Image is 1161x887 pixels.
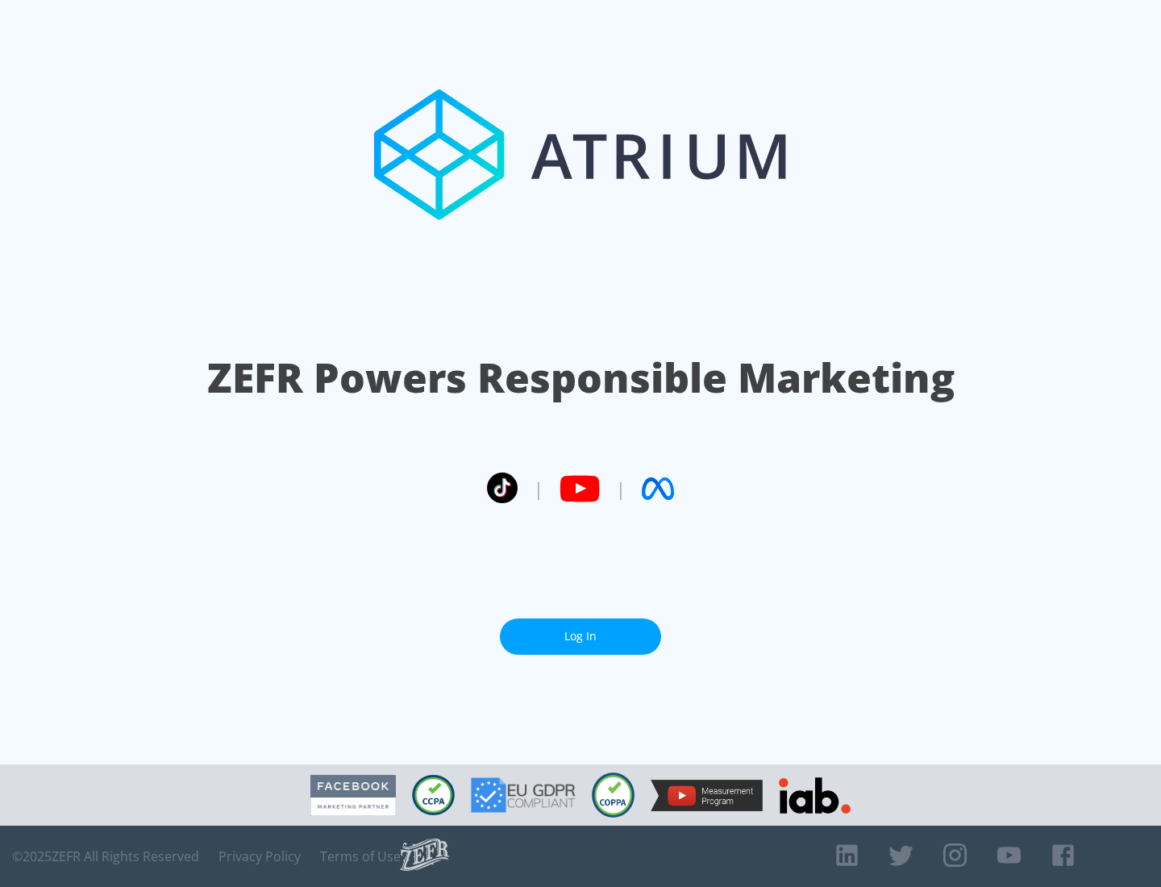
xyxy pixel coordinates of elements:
img: CCPA Compliant [412,775,455,815]
img: GDPR Compliant [471,777,576,813]
img: IAB [779,777,851,814]
span: | [616,477,626,501]
a: Privacy Policy [218,848,301,864]
a: Log In [500,618,661,655]
a: Terms of Use [320,848,401,864]
span: © 2025 ZEFR All Rights Reserved [12,848,199,864]
img: Facebook Marketing Partner [310,775,396,816]
span: | [534,477,543,501]
img: COPPA Compliant [592,772,635,818]
img: YouTube Measurement Program [651,780,763,811]
h1: ZEFR Powers Responsible Marketing [207,350,955,406]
